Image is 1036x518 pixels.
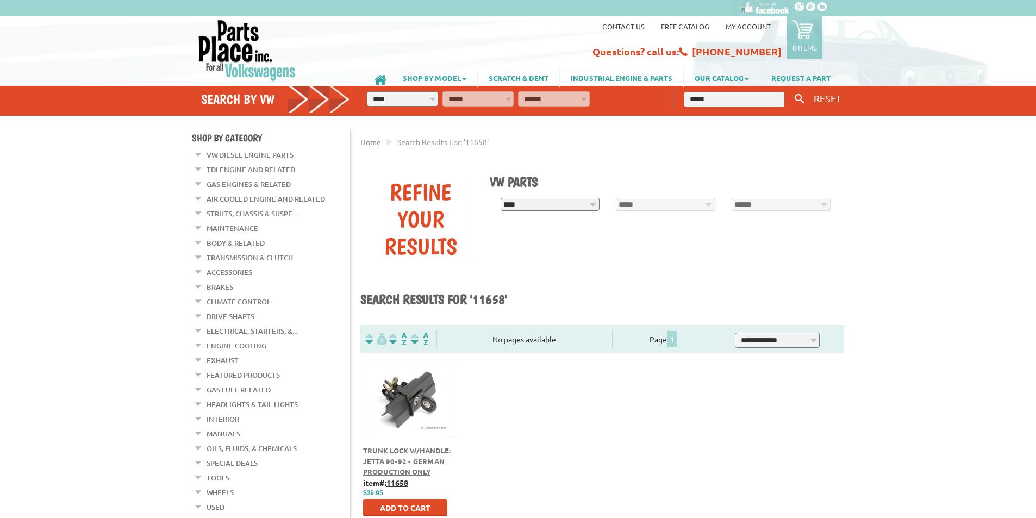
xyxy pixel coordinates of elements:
a: VW Diesel Engine Parts [207,148,294,162]
a: SHOP BY MODEL [392,68,477,87]
a: Transmission & Clutch [207,251,293,265]
img: Parts Place Inc! [197,19,297,82]
a: Gas Engines & Related [207,177,291,191]
a: Climate Control [207,295,271,309]
button: Keyword Search [791,90,808,108]
span: Search results for: '11658' [397,137,489,147]
a: Free Catalog [661,22,709,31]
span: 1 [667,331,677,347]
h4: Shop By Category [192,132,350,143]
h1: VW Parts [490,174,837,190]
a: Headlights & Tail Lights [207,397,298,411]
h1: Search results for '11658' [360,291,844,309]
a: Manuals [207,427,240,441]
a: SCRATCH & DENT [478,68,559,87]
a: Maintenance [207,221,258,235]
a: Brakes [207,280,233,294]
a: Special Deals [207,456,258,470]
span: $39.95 [363,489,383,497]
h4: Search by VW [201,91,350,107]
a: Home [360,137,381,147]
a: REQUEST A PART [760,68,841,87]
a: Used [207,500,224,514]
a: Accessories [207,265,252,279]
div: Refine Your Results [369,178,473,260]
div: No pages available [437,334,612,345]
button: Add to Cart [363,499,447,516]
a: Oils, Fluids, & Chemicals [207,441,297,455]
button: RESET [809,90,846,106]
span: Add to Cart [380,503,430,513]
u: 11658 [386,478,408,488]
a: Drive Shafts [207,309,254,323]
a: OUR CATALOG [684,68,760,87]
a: TDI Engine and Related [207,163,295,177]
a: Air Cooled Engine and Related [207,192,325,206]
img: filterpricelow.svg [365,333,387,345]
img: Sort by Headline [387,333,409,345]
a: Trunk Lock w/Handle: Jetta 90-92 - German Production Only [363,446,451,476]
div: Page [612,330,716,348]
a: Wheels [207,485,234,500]
a: Body & Related [207,236,265,250]
a: Engine Cooling [207,339,266,353]
a: Electrical, Starters, &... [207,324,297,338]
a: 0 items [787,16,822,59]
img: Sort by Sales Rank [409,333,430,345]
a: Tools [207,471,229,485]
a: Featured Products [207,368,280,382]
a: INDUSTRIAL ENGINE & PARTS [560,68,683,87]
b: item#: [363,478,408,488]
a: My Account [726,22,771,31]
a: Struts, Chassis & Suspe... [207,207,297,221]
a: Contact us [602,22,645,31]
a: Interior [207,412,239,426]
span: RESET [814,92,841,104]
a: Exhaust [207,353,239,367]
p: 0 items [792,43,817,52]
a: Gas Fuel Related [207,383,271,397]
